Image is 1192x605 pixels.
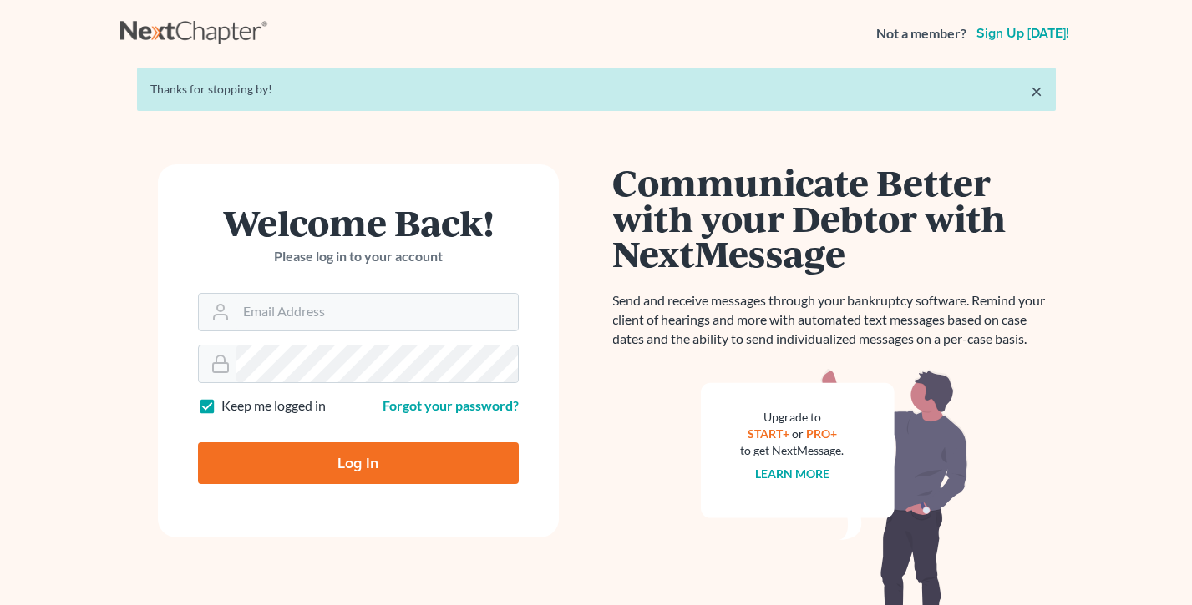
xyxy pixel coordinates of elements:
div: Thanks for stopping by! [150,81,1042,98]
input: Log In [198,442,519,484]
a: Learn more [755,466,829,481]
a: × [1031,81,1042,101]
label: Keep me logged in [221,396,326,416]
strong: Not a member? [876,24,966,43]
a: Sign up [DATE]! [973,27,1073,40]
input: Email Address [236,294,518,330]
p: Please log in to your account [198,247,519,266]
div: to get NextMessage. [741,442,845,459]
a: PRO+ [806,426,837,441]
h1: Communicate Better with your Debtor with NextMessage [613,164,1056,271]
div: Upgrade to [741,409,845,426]
a: Forgot your password? [383,397,519,413]
p: Send and receive messages through your bankruptcy software. Remind your client of hearings and mo... [613,291,1056,349]
span: or [792,426,804,441]
h1: Welcome Back! [198,204,519,240]
a: START+ [748,426,789,441]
